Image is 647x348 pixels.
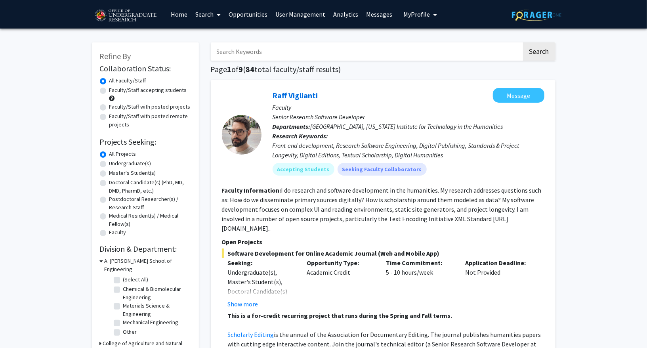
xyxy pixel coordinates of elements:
[123,328,137,336] label: Other
[123,302,189,318] label: Materials Science & Engineering
[228,312,452,319] strong: This is a for-credit recurring project that runs during the Spring and Fall terms.
[493,88,544,103] button: Message Raff Viglianti
[301,258,380,309] div: Academic Credit
[273,141,544,160] div: Front-end development, Research Software Engineering, Digital Publishing, Standards & Project Lon...
[109,195,191,212] label: Postdoctoral Researcher(s) / Research Staff
[222,249,544,258] span: Software Development for Online Academic Journal (Web and Mobile App)
[109,86,187,94] label: Faculty/Staff accepting students
[227,64,232,74] span: 1
[211,42,522,61] input: Search Keywords
[191,0,225,28] a: Search
[228,268,295,315] div: Undergraduate(s), Master's Student(s), Doctoral Candidate(s) (PhD, MD, DMD, PharmD, etc.)
[222,186,281,194] b: Faculty Information:
[271,0,329,28] a: User Management
[273,122,311,130] b: Departments:
[109,150,136,158] label: All Projects
[362,0,396,28] a: Messages
[109,212,191,228] label: Medical Resident(s) / Medical Fellow(s)
[512,9,561,21] img: ForagerOne Logo
[459,258,538,309] div: Not Provided
[307,258,374,268] p: Opportunity Type:
[239,64,243,74] span: 9
[109,112,191,129] label: Faculty/Staff with posted remote projects
[338,163,427,176] mat-chip: Seeking Faculty Collaborators
[228,299,258,309] button: Show more
[100,244,191,254] h2: Division & Department:
[105,257,191,273] h3: A. [PERSON_NAME] School of Engineering
[465,258,532,268] p: Application Deadline:
[273,163,334,176] mat-chip: Accepting Students
[228,331,274,338] a: Scholarly Editing
[123,275,149,284] label: (Select All)
[523,42,555,61] button: Search
[386,258,453,268] p: Time Commitment:
[123,285,189,302] label: Chemical & Biomolecular Engineering
[92,6,159,26] img: University of Maryland Logo
[123,318,179,327] label: Mechanical Engineering
[100,51,131,61] span: Refine By
[109,76,146,85] label: All Faculty/Staff
[167,0,191,28] a: Home
[273,90,318,100] a: Raff Viglianti
[228,258,295,268] p: Seeking:
[311,122,503,130] span: [GEOGRAPHIC_DATA], [US_STATE] Institute for Technology in the Humanities
[273,132,328,140] b: Research Keywords:
[109,228,126,237] label: Faculty
[329,0,362,28] a: Analytics
[380,258,459,309] div: 5 - 10 hours/week
[246,64,255,74] span: 84
[6,312,34,342] iframe: Chat
[109,103,191,111] label: Faculty/Staff with posted projects
[225,0,271,28] a: Opportunities
[109,159,151,168] label: Undergraduate(s)
[109,178,191,195] label: Doctoral Candidate(s) (PhD, MD, DMD, PharmD, etc.)
[222,186,542,232] fg-read-more: I do research and software development in the humanities. My research addresses questions such as...
[109,169,156,177] label: Master's Student(s)
[100,137,191,147] h2: Projects Seeking:
[211,65,555,74] h1: Page of ( total faculty/staff results)
[273,112,544,122] p: Senior Research Software Developer
[403,10,430,18] span: My Profile
[273,103,544,112] p: Faculty
[100,64,191,73] h2: Collaboration Status:
[222,237,544,247] p: Open Projects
